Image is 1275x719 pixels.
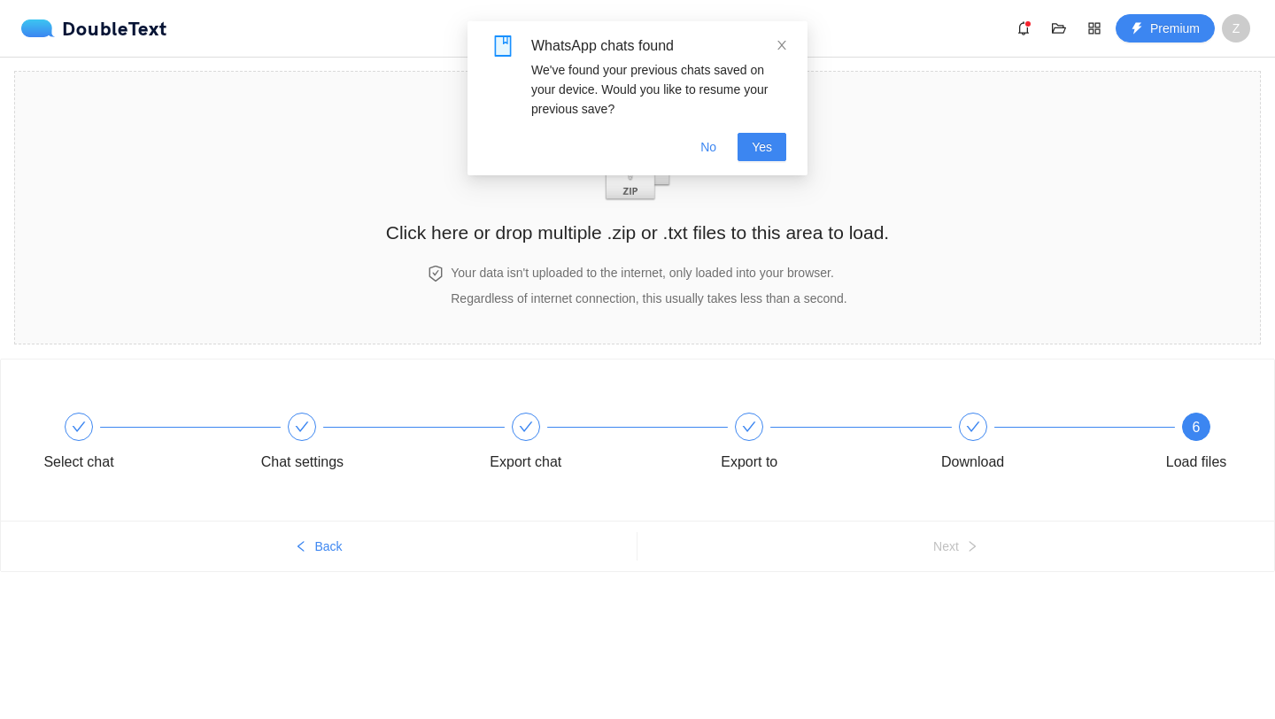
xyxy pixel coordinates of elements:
button: leftBack [1,532,637,561]
button: Yes [738,133,786,161]
h4: Your data isn't uploaded to the internet, only loaded into your browser. [451,263,846,282]
div: Select chat [27,413,251,476]
div: Load files [1166,448,1227,476]
span: 6 [1193,420,1201,435]
button: bell [1009,14,1038,43]
span: close [776,39,788,51]
div: Chat settings [261,448,344,476]
div: Export to [721,448,777,476]
span: appstore [1081,21,1108,35]
span: Z [1232,14,1240,43]
span: check [295,420,309,434]
div: WhatsApp chats found [531,35,786,57]
span: No [700,137,716,157]
div: Export chat [475,413,698,476]
button: thunderboltPremium [1116,14,1215,43]
a: logoDoubleText [21,19,167,37]
span: thunderbolt [1131,22,1143,36]
span: check [742,420,756,434]
span: Yes [752,137,772,157]
div: Download [941,448,1004,476]
button: No [686,133,730,161]
div: 6Load files [1145,413,1248,476]
button: appstore [1080,14,1109,43]
span: Back [314,537,342,556]
span: check [519,420,533,434]
div: Export chat [490,448,561,476]
span: Premium [1150,19,1200,38]
div: DoubleText [21,19,167,37]
span: left [295,540,307,554]
div: Export to [698,413,921,476]
span: book [492,35,514,57]
span: bell [1010,21,1037,35]
div: Select chat [43,448,113,476]
div: Chat settings [251,413,474,476]
img: logo [21,19,62,37]
span: safety-certificate [428,266,444,282]
h2: Click here or drop multiple .zip or .txt files to this area to load. [386,218,889,247]
span: check [72,420,86,434]
div: Download [922,413,1145,476]
div: We've found your previous chats saved on your device. Would you like to resume your previous save? [531,60,786,119]
span: folder-open [1046,21,1072,35]
button: folder-open [1045,14,1073,43]
button: Nextright [637,532,1274,561]
span: Regardless of internet connection, this usually takes less than a second. [451,291,846,305]
span: check [966,420,980,434]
